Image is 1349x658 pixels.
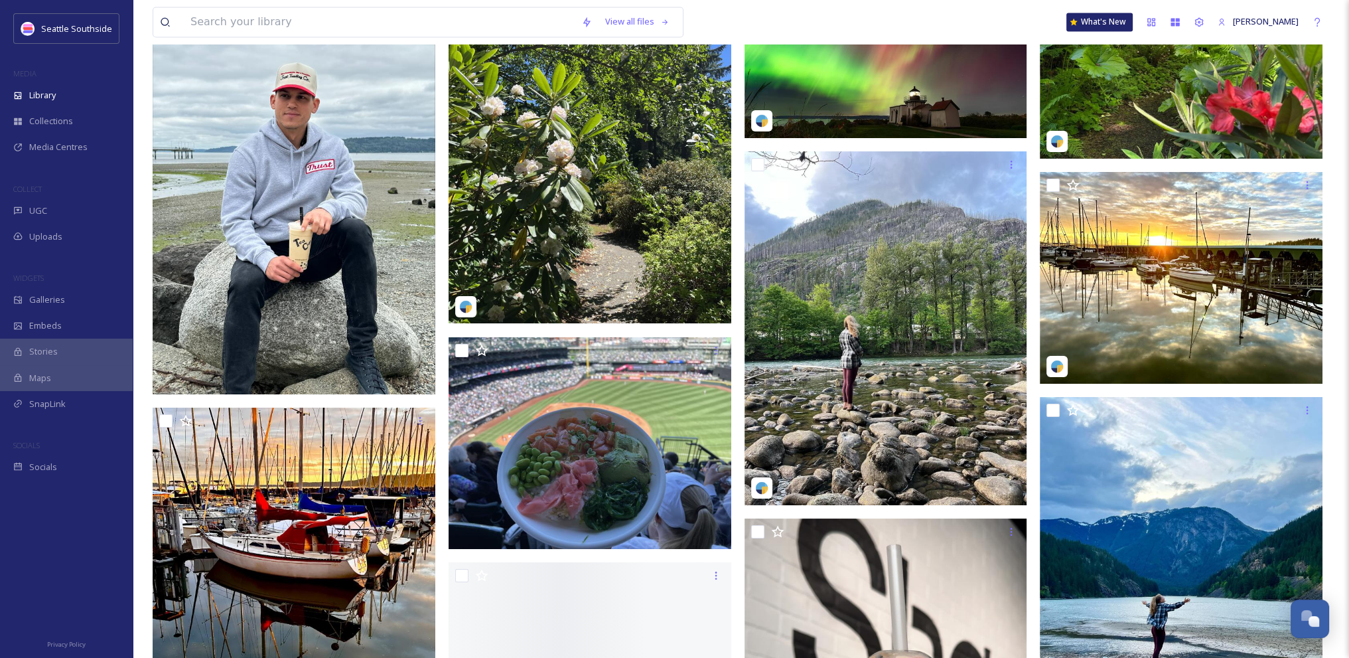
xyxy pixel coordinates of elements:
[1291,600,1329,638] button: Open Chat
[47,640,86,649] span: Privacy Policy
[1233,15,1299,27] span: [PERSON_NAME]
[755,481,768,495] img: snapsea-logo.png
[29,89,56,102] span: Library
[21,22,35,35] img: uRWeGss8_400x400.jpg
[1050,135,1064,148] img: snapsea-logo.png
[29,115,73,127] span: Collections
[13,440,40,450] span: SOCIALS
[29,293,65,306] span: Galleries
[47,635,86,651] a: Privacy Policy
[184,7,575,37] input: Search your library
[13,273,44,283] span: WIDGETS
[13,68,36,78] span: MEDIA
[1211,9,1305,35] a: [PERSON_NAME]
[459,300,472,313] img: snapsea-logo.png
[29,141,88,153] span: Media Centres
[29,319,62,332] span: Embeds
[755,114,768,127] img: snapsea-logo.png
[599,9,676,35] a: View all files
[29,345,58,358] span: Stories
[1040,172,1322,384] img: tallchick_in_seattle-18056027263558072.jpg
[29,205,47,217] span: UGC
[1050,360,1064,373] img: snapsea-logo.png
[13,184,42,194] span: COLLECT
[1066,13,1133,31] a: What's New
[29,398,66,410] span: SnapLink
[29,461,57,473] span: Socials
[41,23,112,35] span: Seattle Southside
[29,230,62,243] span: Uploads
[153,19,435,394] img: Sam with Bubble Tea.jpeg
[745,151,1027,505] img: the.malharrison-17918319815915442.jpg
[29,372,51,384] span: Maps
[449,337,731,550] img: Catch-Poke-Sage-IMG_0203.jpg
